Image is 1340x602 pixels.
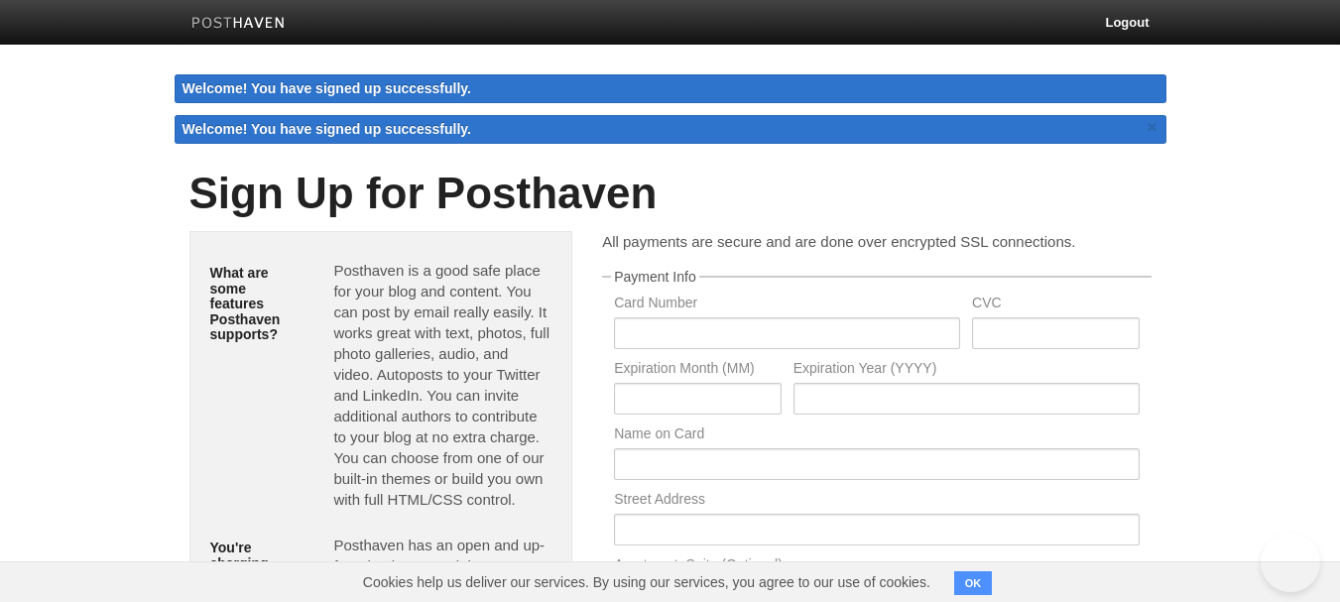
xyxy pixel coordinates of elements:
legend: Payment Info [611,270,699,284]
label: Name on Card [614,426,1139,445]
p: All payments are secure and are done over encrypted SSL connections. [602,231,1151,252]
label: Card Number [614,296,960,314]
div: Welcome! You have signed up successfully. [175,74,1166,103]
iframe: Help Scout Beacon - Open [1261,533,1320,592]
h5: You're charging money. Why? [210,541,305,586]
a: × [1144,115,1161,140]
p: Posthaven is a good safe place for your blog and content. You can post by email really easily. It... [333,260,551,510]
img: Posthaven-bar [191,17,286,32]
h5: What are some features Posthaven supports? [210,266,305,342]
button: OK [954,571,993,595]
h1: Sign Up for Posthaven [189,170,1152,217]
label: Apartment, Suite (Optional) [614,557,1139,576]
span: Cookies help us deliver our services. By using our services, you agree to our use of cookies. [343,562,950,602]
label: Street Address [614,492,1139,511]
label: CVC [972,296,1139,314]
label: Expiration Year (YYYY) [793,361,1140,380]
span: Welcome! You have signed up successfully. [183,121,472,137]
label: Expiration Month (MM) [614,361,781,380]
